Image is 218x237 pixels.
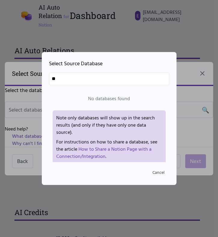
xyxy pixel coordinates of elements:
[56,114,162,138] p: Note only databases will show up in the search results (and only if they have only one data source).
[49,95,169,102] p: No databases found
[148,167,169,178] button: Cancel
[56,138,162,160] p: For instructions on how to share a database, see the article .
[56,145,152,160] a: How to Share a Notion Page with a Connection/Integration
[49,59,169,68] h2: Select Source Database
